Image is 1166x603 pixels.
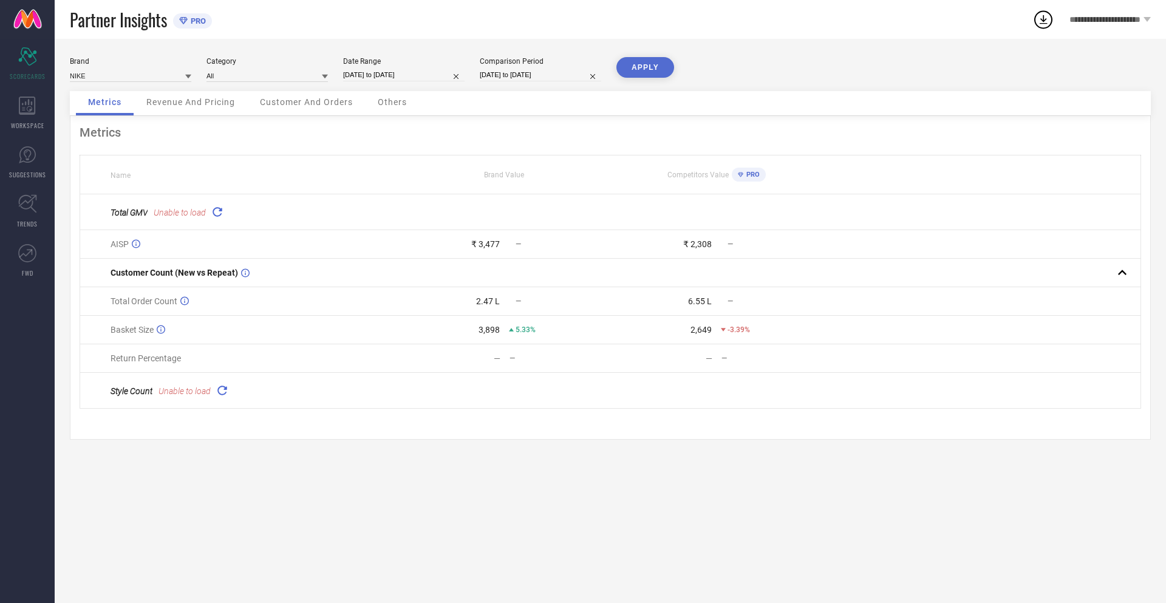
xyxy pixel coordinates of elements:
span: Customer Count (New vs Repeat) [111,268,238,278]
div: Date Range [343,57,465,66]
div: — [510,354,610,363]
span: Competitors Value [667,171,729,179]
span: — [728,240,733,248]
span: Brand Value [484,171,524,179]
div: Reload "Style Count " [214,382,231,399]
span: Unable to load [154,208,206,217]
span: Metrics [88,97,121,107]
span: Style Count [111,386,152,396]
span: PRO [188,16,206,26]
span: SUGGESTIONS [9,170,46,179]
span: WORKSPACE [11,121,44,130]
div: Reload "Total GMV" [209,203,226,220]
span: SCORECARDS [10,72,46,81]
span: 5.33% [516,325,536,334]
span: Unable to load [159,386,211,396]
div: Brand [70,57,191,66]
span: FWD [22,268,33,278]
span: — [728,297,733,305]
span: Others [378,97,407,107]
div: ₹ 2,308 [683,239,712,249]
div: — [494,353,500,363]
span: Customer And Orders [260,97,353,107]
span: Partner Insights [70,7,167,32]
div: Open download list [1032,9,1054,30]
span: Total GMV [111,208,148,217]
input: Select date range [343,69,465,81]
span: Return Percentage [111,353,181,363]
span: Revenue And Pricing [146,97,235,107]
span: — [516,240,521,248]
div: Metrics [80,125,1141,140]
input: Select comparison period [480,69,601,81]
span: -3.39% [728,325,750,334]
div: Comparison Period [480,57,601,66]
button: APPLY [616,57,674,78]
span: Name [111,171,131,180]
div: 6.55 L [688,296,712,306]
div: — [706,353,712,363]
div: ₹ 3,477 [471,239,500,249]
div: 2,649 [690,325,712,335]
span: Total Order Count [111,296,177,306]
div: 3,898 [479,325,500,335]
span: PRO [743,171,760,179]
span: TRENDS [17,219,38,228]
div: Category [206,57,328,66]
span: Basket Size [111,325,154,335]
span: AISP [111,239,129,249]
span: — [516,297,521,305]
div: — [721,354,822,363]
div: 2.47 L [476,296,500,306]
